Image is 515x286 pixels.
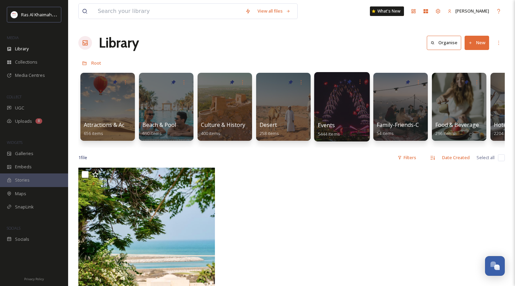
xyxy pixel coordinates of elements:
span: Media Centres [15,72,45,79]
span: COLLECT [7,94,21,99]
span: Embeds [15,164,32,170]
a: What's New [370,6,404,16]
span: 690 items [142,130,162,136]
span: MEDIA [7,35,19,40]
a: View all files [254,4,294,18]
span: Culture & History [201,121,245,129]
a: Privacy Policy [24,274,44,283]
span: Socials [15,236,29,242]
a: Root [91,59,101,67]
span: Privacy Policy [24,277,44,281]
span: 656 items [84,130,103,136]
span: Stories [15,177,30,183]
a: Desert258 items [260,122,279,136]
span: 54 items [377,130,394,136]
a: Attractions & Activities656 items [84,122,141,136]
span: Desert [260,121,277,129]
span: 400 items [201,130,220,136]
span: Library [15,46,29,52]
a: Library [99,33,139,53]
img: Logo_RAKTDA_RGB-01.png [11,11,18,18]
span: Galleries [15,150,33,157]
span: SnapLink [15,204,34,210]
span: 258 items [260,130,279,136]
span: WIDGETS [7,140,22,145]
span: Events [318,121,335,129]
span: SOCIALS [7,225,20,231]
span: Maps [15,190,26,197]
span: Select all [477,154,495,161]
a: [PERSON_NAME] [444,4,493,18]
a: Organise [427,36,465,50]
button: Organise [427,36,461,50]
button: Open Chat [485,256,505,276]
span: Beach & Pool [142,121,176,129]
span: Ras Al Khaimah Tourism Development Authority [21,11,118,18]
div: Filters [394,151,420,164]
a: Family-Friends-Couple-Solo54 items [377,122,447,136]
span: Food & Beverage [435,121,479,129]
a: Culture & History400 items [201,122,245,136]
span: 296 items [435,130,455,136]
span: Uploads [15,118,32,124]
div: Date Created [439,151,473,164]
span: Collections [15,59,37,65]
a: Beach & Pool690 items [142,122,176,136]
span: 1 file [78,154,87,161]
span: 5444 items [318,131,340,137]
span: Family-Friends-Couple-Solo [377,121,447,129]
span: UGC [15,105,24,111]
input: Search your library [94,4,242,19]
a: Food & Beverage296 items [435,122,479,136]
div: 8 [35,118,42,124]
span: Attractions & Activities [84,121,141,129]
a: Events5444 items [318,122,340,137]
span: Root [91,60,101,66]
span: [PERSON_NAME] [455,8,489,14]
span: Hotels [494,121,511,129]
button: New [465,36,489,50]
